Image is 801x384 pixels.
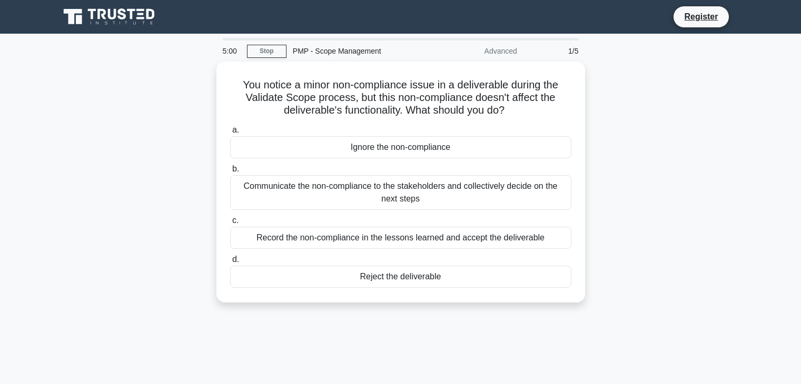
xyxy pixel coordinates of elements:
[232,125,239,134] span: a.
[216,41,247,62] div: 5:00
[229,78,572,117] h5: You notice a minor non-compliance issue in a deliverable during the Validate Scope process, but t...
[247,45,286,58] a: Stop
[523,41,585,62] div: 1/5
[230,266,571,288] div: Reject the deliverable
[232,164,239,173] span: b.
[431,41,523,62] div: Advanced
[232,216,239,225] span: c.
[286,41,431,62] div: PMP - Scope Management
[230,175,571,210] div: Communicate the non-compliance to the stakeholders and collectively decide on the next steps
[230,227,571,249] div: Record the non-compliance in the lessons learned and accept the deliverable
[230,136,571,158] div: Ignore the non-compliance
[678,10,724,23] a: Register
[232,255,239,264] span: d.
